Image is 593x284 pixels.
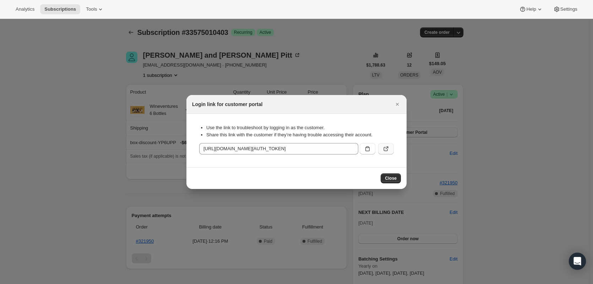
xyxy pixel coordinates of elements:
[44,6,76,12] span: Subscriptions
[526,6,536,12] span: Help
[40,4,80,14] button: Subscriptions
[206,131,394,138] li: Share this link with the customer if they’re having trouble accessing their account.
[381,173,401,183] button: Close
[16,6,34,12] span: Analytics
[515,4,547,14] button: Help
[569,253,586,270] div: Open Intercom Messenger
[549,4,582,14] button: Settings
[560,6,577,12] span: Settings
[86,6,97,12] span: Tools
[206,124,394,131] li: Use the link to troubleshoot by logging in as the customer.
[82,4,108,14] button: Tools
[392,99,402,109] button: Close
[11,4,39,14] button: Analytics
[192,101,262,108] h2: Login link for customer portal
[385,175,397,181] span: Close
